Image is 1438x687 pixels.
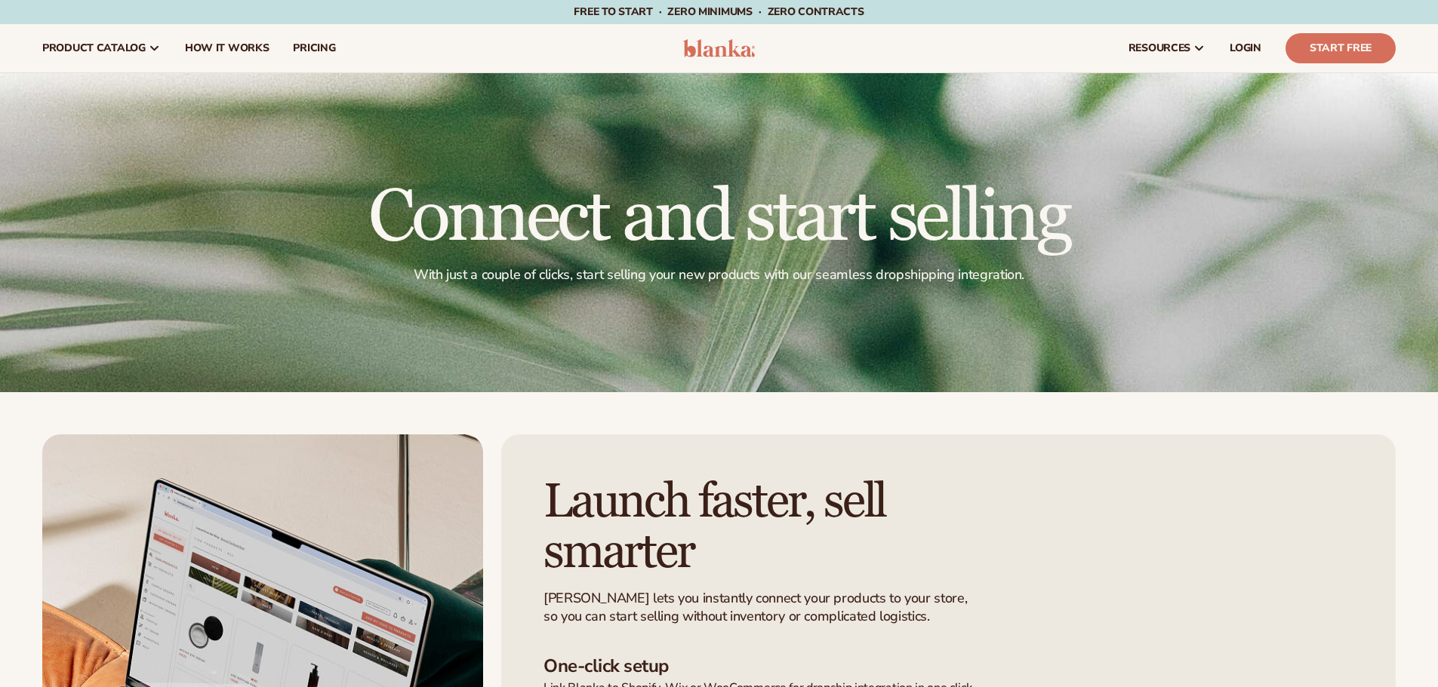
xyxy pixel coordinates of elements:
[1116,24,1218,72] a: resources
[30,24,173,72] a: product catalog
[281,24,347,72] a: pricing
[543,590,970,625] p: [PERSON_NAME] lets you instantly connect your products to your store, so you can start selling wi...
[1218,24,1273,72] a: LOGIN
[293,42,335,54] span: pricing
[574,5,864,19] span: Free to start · ZERO minimums · ZERO contracts
[368,182,1070,254] h1: Connect and start selling
[1286,33,1396,63] a: Start Free
[683,39,755,57] img: logo
[368,266,1070,284] p: With just a couple of clicks, start selling your new products with our seamless dropshipping inte...
[1129,42,1190,54] span: resources
[1230,42,1261,54] span: LOGIN
[42,42,146,54] span: product catalog
[543,477,1002,578] h2: Launch faster, sell smarter
[185,42,269,54] span: How It Works
[543,655,1353,677] h3: One-click setup
[173,24,282,72] a: How It Works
